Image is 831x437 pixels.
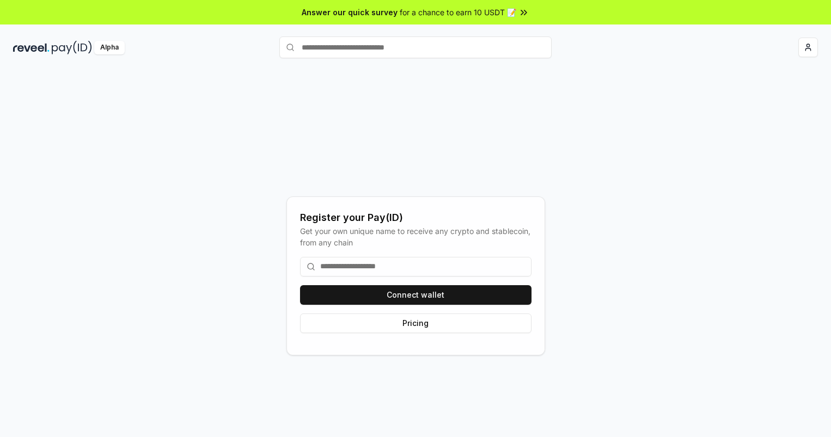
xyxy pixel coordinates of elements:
span: for a chance to earn 10 USDT 📝 [400,7,516,18]
span: Answer our quick survey [302,7,398,18]
div: Get your own unique name to receive any crypto and stablecoin, from any chain [300,225,531,248]
button: Pricing [300,313,531,333]
button: Connect wallet [300,285,531,305]
div: Alpha [94,41,125,54]
div: Register your Pay(ID) [300,210,531,225]
img: pay_id [52,41,92,54]
img: reveel_dark [13,41,50,54]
